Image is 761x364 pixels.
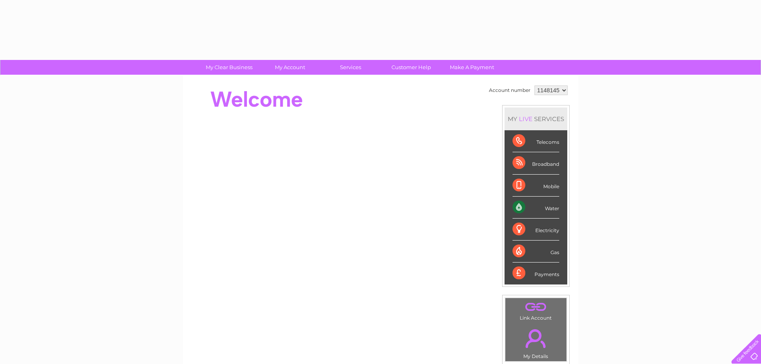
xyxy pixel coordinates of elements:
[513,263,559,284] div: Payments
[513,241,559,263] div: Gas
[513,175,559,197] div: Mobile
[196,60,262,75] a: My Clear Business
[513,219,559,241] div: Electricity
[378,60,444,75] a: Customer Help
[513,197,559,219] div: Water
[439,60,505,75] a: Make A Payment
[513,152,559,174] div: Broadband
[257,60,323,75] a: My Account
[505,322,567,362] td: My Details
[487,84,533,97] td: Account number
[318,60,383,75] a: Services
[507,324,564,352] a: .
[505,298,567,323] td: Link Account
[517,115,534,123] div: LIVE
[507,300,564,314] a: .
[513,130,559,152] div: Telecoms
[505,107,567,130] div: MY SERVICES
